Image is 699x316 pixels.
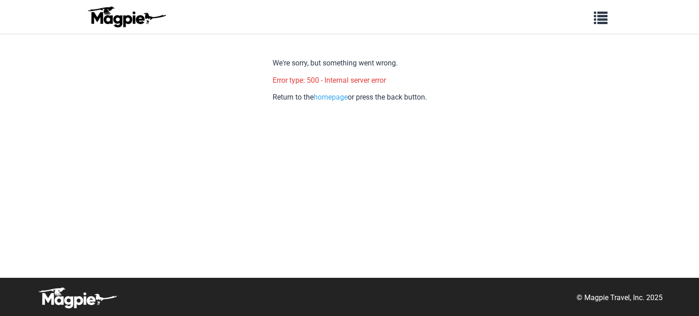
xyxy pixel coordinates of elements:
img: logo-white-d94fa1abed81b67a048b3d0f0ab5b955.png [36,287,118,309]
a: homepage [314,93,348,101]
p: Error type: 500 - Internal server error [273,75,427,86]
p: Return to the or press the back button. [273,91,427,103]
img: logo-ab69f6fb50320c5b225c76a69d11143b.png [86,6,167,28]
p: We're sorry, but something went wrong. [273,57,427,69]
p: © Magpie Travel, Inc. 2025 [577,292,663,304]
